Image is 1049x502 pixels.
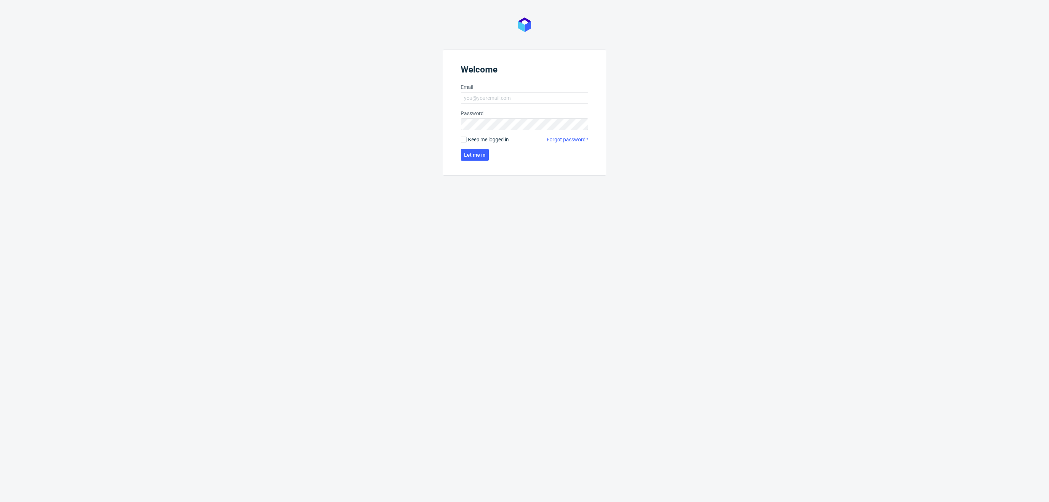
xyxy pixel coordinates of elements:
label: Email [461,83,588,91]
span: Let me in [464,152,486,157]
button: Let me in [461,149,489,161]
span: Keep me logged in [468,136,509,143]
a: Forgot password? [547,136,588,143]
input: you@youremail.com [461,92,588,104]
label: Password [461,110,588,117]
header: Welcome [461,64,588,78]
